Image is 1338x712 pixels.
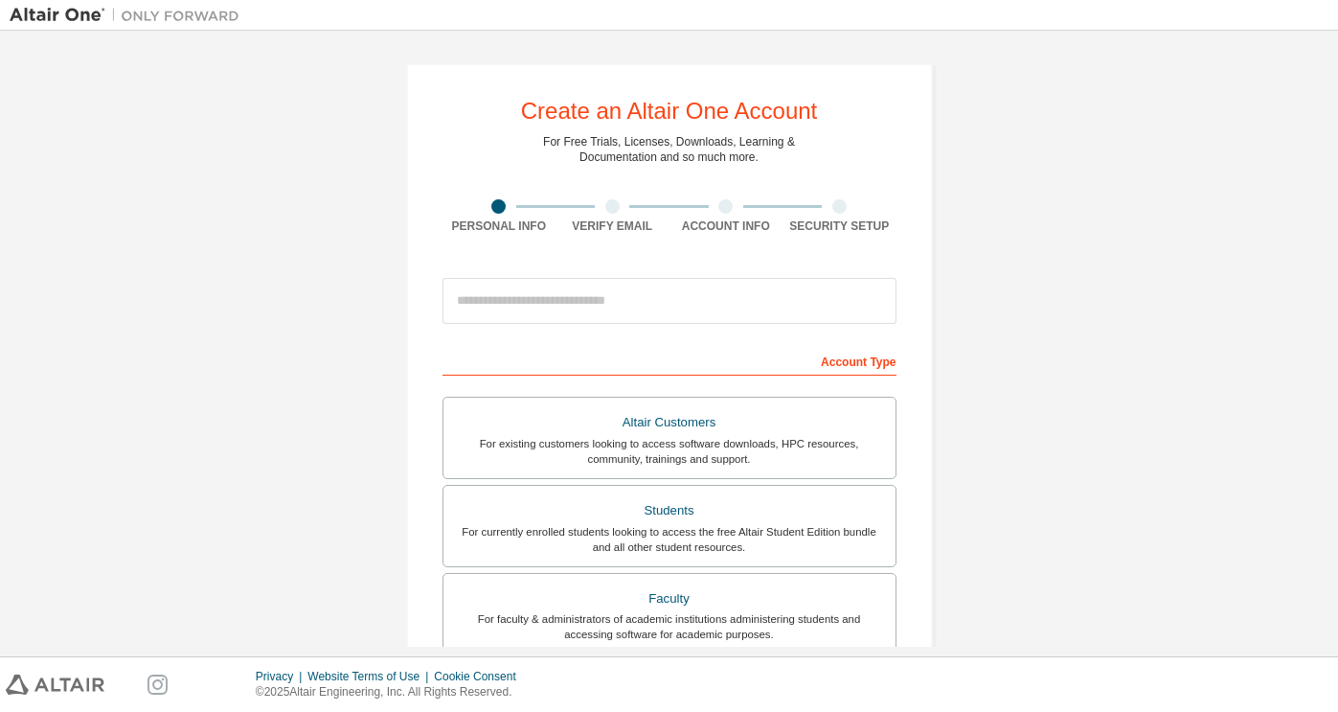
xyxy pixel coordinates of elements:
div: Cookie Consent [434,669,527,684]
p: © 2025 Altair Engineering, Inc. All Rights Reserved. [256,684,528,701]
div: Faculty [455,586,884,612]
img: Altair One [10,6,249,25]
div: Account Info [669,218,783,234]
div: For faculty & administrators of academic institutions administering students and accessing softwa... [455,611,884,642]
div: For Free Trials, Licenses, Downloads, Learning & Documentation and so much more. [543,134,795,165]
img: instagram.svg [147,675,168,695]
div: Students [455,497,884,524]
div: For existing customers looking to access software downloads, HPC resources, community, trainings ... [455,436,884,467]
div: For currently enrolled students looking to access the free Altair Student Edition bundle and all ... [455,524,884,555]
div: Personal Info [442,218,556,234]
div: Security Setup [782,218,896,234]
div: Account Type [442,345,896,376]
div: Create an Altair One Account [521,100,818,123]
div: Privacy [256,669,307,684]
div: Verify Email [556,218,669,234]
img: altair_logo.svg [6,675,104,695]
div: Website Terms of Use [307,669,434,684]
div: Altair Customers [455,409,884,436]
